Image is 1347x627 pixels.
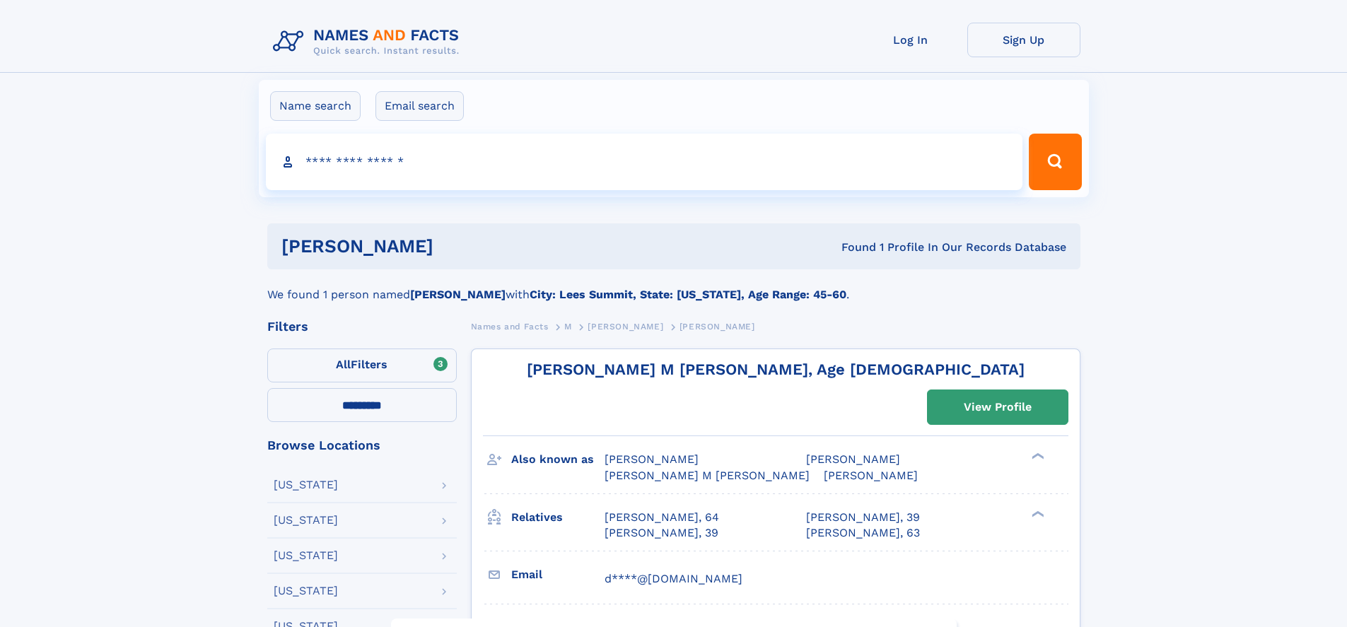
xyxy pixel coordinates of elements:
[267,439,457,452] div: Browse Locations
[274,479,338,491] div: [US_STATE]
[806,452,900,466] span: [PERSON_NAME]
[281,238,638,255] h1: [PERSON_NAME]
[564,322,572,332] span: M
[410,288,506,301] b: [PERSON_NAME]
[511,505,605,529] h3: Relatives
[806,510,920,525] a: [PERSON_NAME], 39
[824,469,918,482] span: [PERSON_NAME]
[274,585,338,597] div: [US_STATE]
[267,320,457,333] div: Filters
[270,91,361,121] label: Name search
[1028,452,1045,461] div: ❯
[267,23,471,61] img: Logo Names and Facts
[511,563,605,587] h3: Email
[530,288,846,301] b: City: Lees Summit, State: [US_STATE], Age Range: 45-60
[806,525,920,541] a: [PERSON_NAME], 63
[680,322,755,332] span: [PERSON_NAME]
[1028,509,1045,518] div: ❯
[375,91,464,121] label: Email search
[854,23,967,57] a: Log In
[274,550,338,561] div: [US_STATE]
[928,390,1068,424] a: View Profile
[564,317,572,335] a: M
[274,515,338,526] div: [US_STATE]
[588,322,663,332] span: [PERSON_NAME]
[605,469,810,482] span: [PERSON_NAME] M [PERSON_NAME]
[267,269,1080,303] div: We found 1 person named with .
[527,361,1025,378] a: [PERSON_NAME] M [PERSON_NAME], Age [DEMOGRAPHIC_DATA]
[511,447,605,471] h3: Also known as
[605,452,699,466] span: [PERSON_NAME]
[605,525,718,541] a: [PERSON_NAME], 39
[605,510,719,525] a: [PERSON_NAME], 64
[967,23,1080,57] a: Sign Up
[964,391,1032,423] div: View Profile
[588,317,663,335] a: [PERSON_NAME]
[267,348,457,382] label: Filters
[266,134,1023,190] input: search input
[1029,134,1081,190] button: Search Button
[471,317,549,335] a: Names and Facts
[637,240,1066,255] div: Found 1 Profile In Our Records Database
[336,358,351,371] span: All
